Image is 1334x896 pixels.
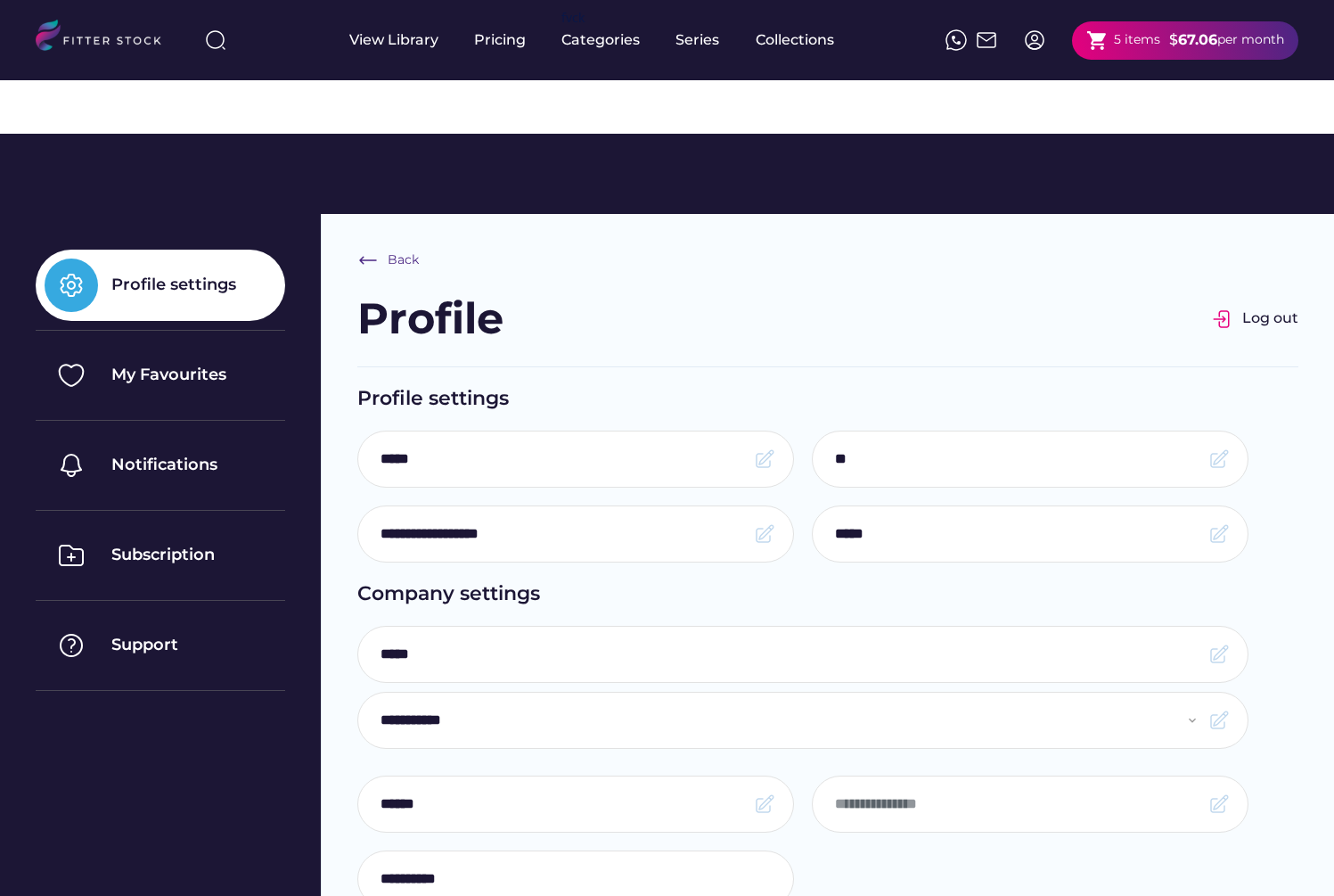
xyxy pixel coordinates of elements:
img: Frame.svg [1208,448,1230,470]
img: Group%201000002325%20%281%29.svg [45,259,98,312]
div: Company settings [357,580,1298,608]
img: Group%201000002325%20%284%29.svg [45,439,98,492]
div: 5 items [1114,31,1160,49]
img: Frame%20%286%29.svg [357,250,379,271]
div: View Library [349,30,438,50]
img: Group%201000002325%20%286%29.svg [45,529,98,582]
strong: 67.06 [1178,31,1217,48]
img: Frame%2051.svg [976,29,997,51]
img: Frame.svg [1208,710,1230,731]
img: Group%201000002326.svg [1212,308,1233,330]
img: search-normal%203.svg [205,29,226,51]
div: Subscription [111,544,215,566]
div: Series [675,30,720,50]
img: Group%201000002325%20%282%29.svg [45,349,98,402]
div: Profile [357,289,503,349]
img: profile-circle.svg [1024,29,1045,51]
img: Frame.svg [754,448,775,470]
img: Frame.svg [1208,793,1230,815]
img: LOGO.svg [36,20,176,56]
div: My Favourites [111,364,226,386]
div: Categories [561,30,640,50]
div: Log out [1242,308,1298,328]
div: Profile settings [111,274,236,296]
div: Back [388,251,419,269]
img: Group%201000002325%20%287%29.svg [45,619,98,672]
img: Frame.svg [754,793,775,815]
div: $ [1169,30,1178,50]
img: Frame.svg [1208,523,1230,545]
div: Notifications [111,454,217,476]
div: Profile settings [357,385,1298,413]
div: fvck [561,9,585,27]
div: Support [111,634,178,656]
img: Frame.svg [754,523,775,545]
img: Frame.svg [1208,644,1230,665]
img: meteor-icons_whatsapp%20%281%29.svg [945,29,967,51]
div: per month [1217,31,1284,49]
div: Pricing [474,30,526,50]
button: shopping_cart [1086,29,1109,52]
div: Collections [756,30,834,50]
